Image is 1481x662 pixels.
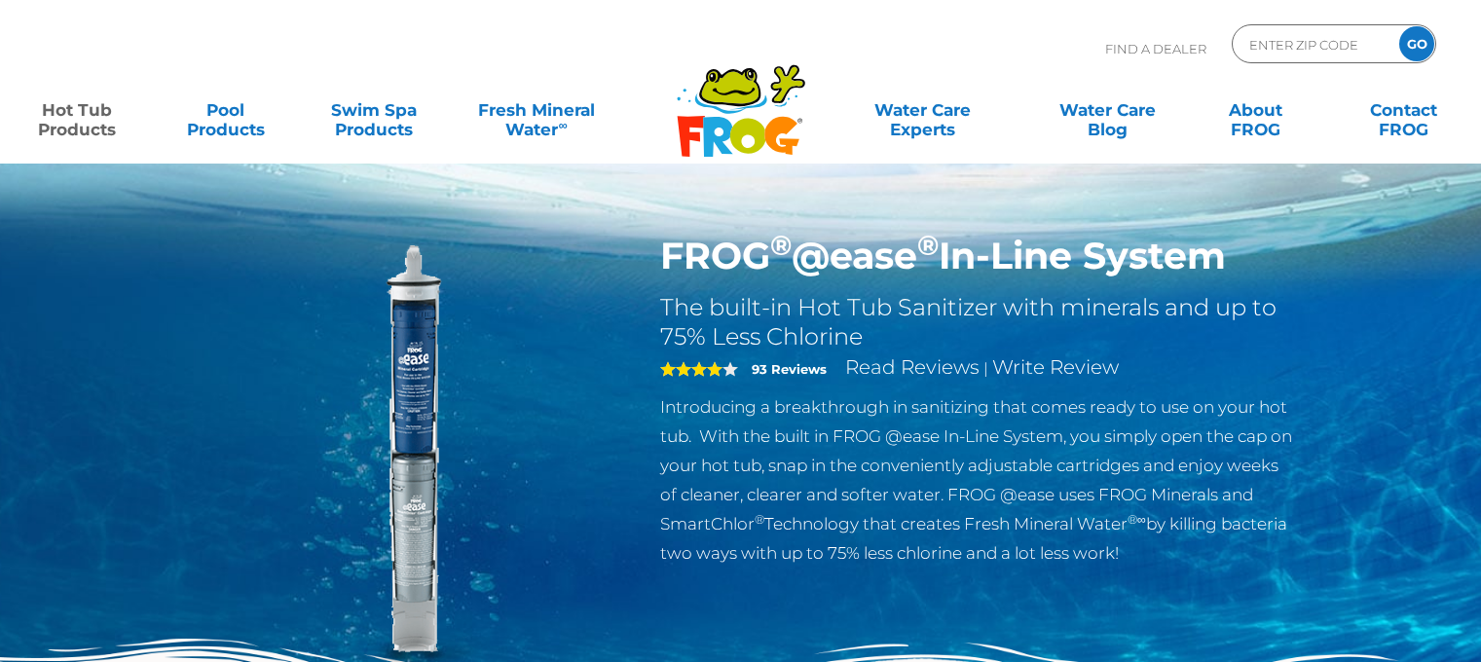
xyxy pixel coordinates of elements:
a: PoolProducts [167,91,282,129]
a: Swim SpaProducts [316,91,431,129]
a: Water CareExperts [829,91,1017,129]
h1: FROG @ease In-Line System [660,234,1296,278]
sup: ®∞ [1128,512,1146,527]
span: | [983,359,988,378]
sup: ® [770,228,792,262]
input: GO [1399,26,1434,61]
sup: ∞ [558,118,567,132]
sup: ® [917,228,939,262]
p: Find A Dealer [1105,24,1206,73]
h2: The built-in Hot Tub Sanitizer with minerals and up to 75% Less Chlorine [660,293,1296,351]
a: Water CareBlog [1050,91,1165,129]
a: Fresh MineralWater∞ [464,91,609,129]
sup: ® [755,512,764,527]
a: Hot TubProducts [19,91,134,129]
strong: 93 Reviews [752,361,827,377]
p: Introducing a breakthrough in sanitizing that comes ready to use on your hot tub. With the built ... [660,392,1296,568]
a: Write Review [992,355,1119,379]
a: Read Reviews [845,355,980,379]
img: Frog Products Logo [666,39,816,158]
a: ContactFROG [1347,91,1462,129]
a: AboutFROG [1198,91,1313,129]
span: 4 [660,361,722,377]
